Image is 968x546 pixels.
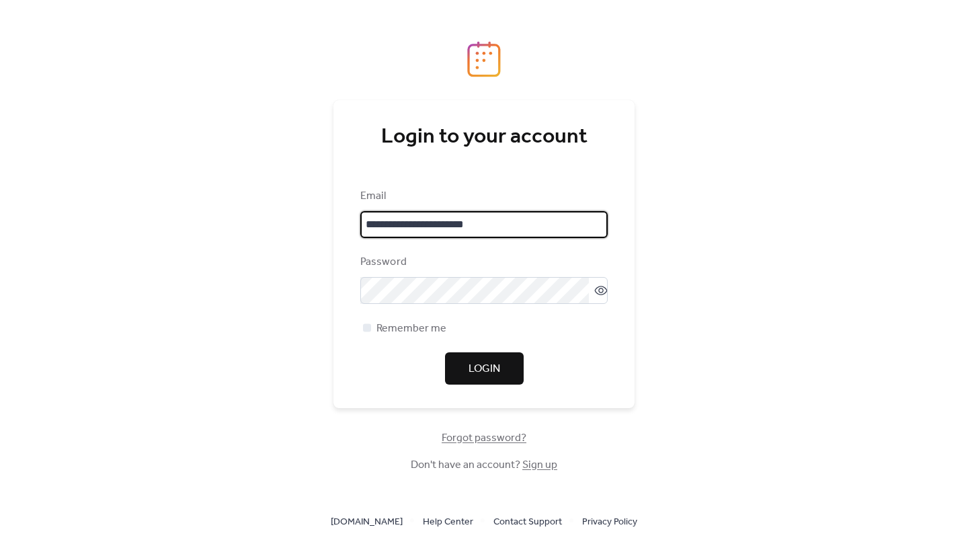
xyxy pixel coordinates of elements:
span: Help Center [423,514,473,531]
span: [DOMAIN_NAME] [331,514,403,531]
span: Privacy Policy [582,514,637,531]
a: Sign up [522,455,557,475]
a: [DOMAIN_NAME] [331,513,403,530]
div: Login to your account [360,124,608,151]
span: Contact Support [493,514,562,531]
a: Help Center [423,513,473,530]
div: Email [360,188,605,204]
a: Contact Support [493,513,562,530]
button: Login [445,352,524,385]
span: Remember me [376,321,446,337]
div: Password [360,254,605,270]
span: Login [469,361,500,377]
span: Forgot password? [442,430,526,446]
span: Don't have an account? [411,457,557,473]
img: logo [467,41,501,77]
a: Privacy Policy [582,513,637,530]
a: Forgot password? [442,434,526,442]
